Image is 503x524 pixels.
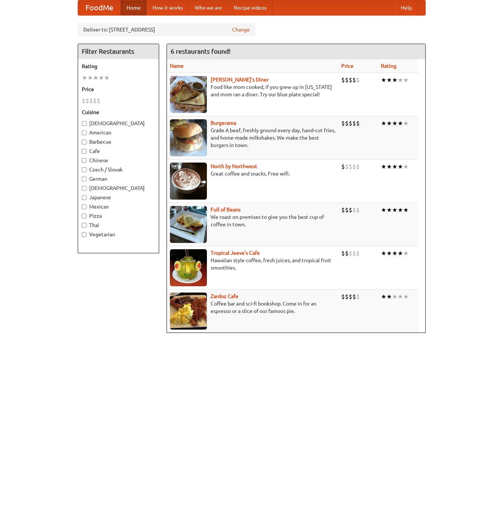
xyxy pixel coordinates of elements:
[87,74,93,82] li: ★
[352,163,356,171] li: $
[104,74,110,82] li: ★
[341,63,353,69] a: Price
[89,97,93,105] li: $
[170,170,335,177] p: Great coffee and snacks. Free wifi.
[82,121,87,126] input: [DEMOGRAPHIC_DATA]
[170,163,207,200] img: north.jpg
[170,206,207,243] img: beans.jpg
[392,76,398,84] li: ★
[228,0,272,15] a: Recipe videos
[392,293,398,301] li: ★
[386,163,392,171] li: ★
[82,130,87,135] input: American
[82,221,155,229] label: Thai
[82,231,155,238] label: Vegetarian
[356,293,360,301] li: $
[398,163,403,171] li: ★
[356,163,360,171] li: $
[349,76,352,84] li: $
[381,63,396,69] a: Rating
[352,293,356,301] li: $
[386,119,392,127] li: ★
[352,76,356,84] li: $
[356,76,360,84] li: $
[211,250,260,256] a: Tropical Jeeve's Cafe
[82,223,87,228] input: Thai
[170,83,335,98] p: Food like mom cooked, if you grew up in [US_STATE] and mom ran a diner. Try our blue plate special!
[82,195,87,200] input: Japanese
[93,74,98,82] li: ★
[403,293,409,301] li: ★
[403,249,409,257] li: ★
[82,63,155,70] h5: Rating
[170,119,207,156] img: burgerama.jpg
[78,23,255,36] div: Deliver to: [STREET_ADDRESS]
[82,157,155,164] label: Chinese
[78,0,121,15] a: FoodMe
[349,163,352,171] li: $
[82,149,87,154] input: Cafe
[170,76,207,113] img: sallys.jpg
[85,97,89,105] li: $
[82,129,155,136] label: American
[386,206,392,214] li: ★
[345,249,349,257] li: $
[392,206,398,214] li: ★
[403,206,409,214] li: ★
[398,293,403,301] li: ★
[356,206,360,214] li: $
[352,119,356,127] li: $
[82,120,155,127] label: [DEMOGRAPHIC_DATA]
[341,206,345,214] li: $
[345,119,349,127] li: $
[82,109,155,116] h5: Cuisine
[78,44,159,59] h4: Filter Restaurants
[386,293,392,301] li: ★
[82,140,87,144] input: Barbecue
[211,207,241,213] a: Full of Beans
[341,249,345,257] li: $
[352,206,356,214] li: $
[392,119,398,127] li: ★
[171,48,231,55] ng-pluralize: 6 restaurants found!
[170,213,335,228] p: We roast on premises to give you the best cup of coffee in town.
[211,120,236,126] a: Burgerama
[386,249,392,257] li: ★
[341,119,345,127] li: $
[82,184,155,192] label: [DEMOGRAPHIC_DATA]
[403,76,409,84] li: ★
[386,76,392,84] li: ★
[93,97,97,105] li: $
[189,0,228,15] a: Who we are
[392,163,398,171] li: ★
[349,119,352,127] li: $
[170,249,207,286] img: jeeves.jpg
[341,293,345,301] li: $
[232,26,250,33] a: Change
[82,194,155,201] label: Japanese
[170,293,207,330] img: zardoz.jpg
[82,203,155,210] label: Mexican
[170,300,335,315] p: Coffee bar and sci-fi bookshop. Come in for an espresso or a slice of our famous pie.
[398,249,403,257] li: ★
[345,76,349,84] li: $
[211,77,269,83] b: [PERSON_NAME]'s Diner
[345,206,349,214] li: $
[82,138,155,146] label: Barbecue
[82,166,155,173] label: Czech / Slovak
[82,214,87,218] input: Pizza
[381,293,386,301] li: ★
[381,249,386,257] li: ★
[392,249,398,257] li: ★
[82,186,87,191] input: [DEMOGRAPHIC_DATA]
[82,167,87,172] input: Czech / Slovak
[121,0,147,15] a: Home
[211,293,238,299] b: Zardoz Cafe
[82,74,87,82] li: ★
[395,0,418,15] a: Help
[98,74,104,82] li: ★
[381,76,386,84] li: ★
